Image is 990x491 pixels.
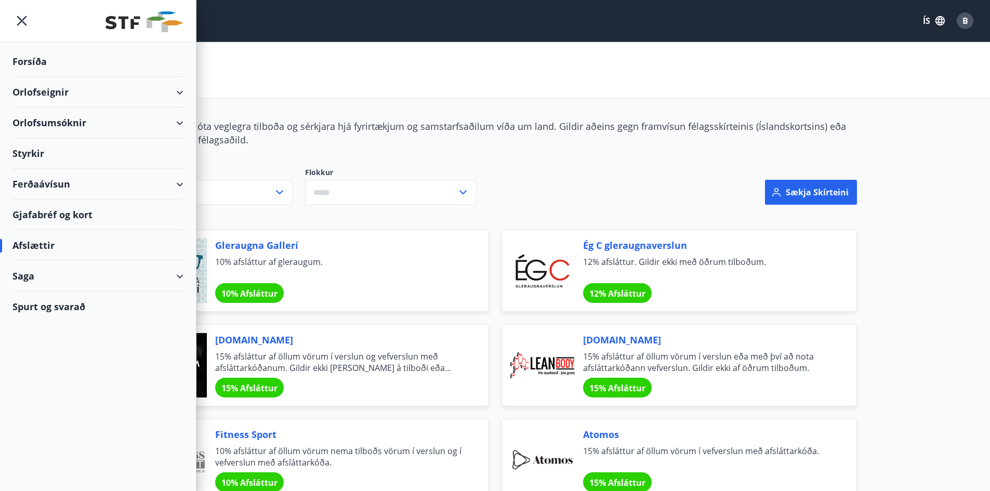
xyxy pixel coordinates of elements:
span: 10% afsláttur af gleraugum. [215,256,464,279]
div: Afslættir [12,230,183,261]
span: 12% Afsláttur [589,288,645,299]
label: Flokkur [305,167,477,178]
span: 15% Afsláttur [221,382,278,394]
button: menu [12,11,31,30]
div: Ferðaávísun [12,169,183,200]
span: Svæði [134,167,293,180]
button: B [953,8,978,33]
span: 15% Afsláttur [589,477,645,488]
span: Atomos [583,428,831,441]
div: Spurt og svarað [12,291,183,322]
div: Saga [12,261,183,291]
span: 15% afsláttur af öllum vörum í verslun eða með því að nota afsláttarkóðann vefverslun. Gildir ekk... [583,351,831,374]
span: 15% Afsláttur [589,382,645,394]
img: union_logo [105,11,183,32]
span: 10% Afsláttur [221,477,278,488]
button: Allt [134,180,293,205]
span: [DOMAIN_NAME] [583,333,831,347]
div: Styrkir [12,138,183,169]
button: Sækja skírteini [765,180,857,205]
div: Orlofsumsóknir [12,108,183,138]
span: [DOMAIN_NAME] [215,333,464,347]
span: Fitness Sport [215,428,464,441]
button: ÍS [917,11,951,30]
div: Forsíða [12,46,183,77]
span: 12% afsláttur. Gildir ekki með öðrum tilboðum. [583,256,831,279]
div: Orlofseignir [12,77,183,108]
span: 15% afsláttur af öllum vörum í vefverslun með afsláttarkóða. [583,445,831,468]
span: Gleraugna Gallerí [215,238,464,252]
span: 10% Afsláttur [221,288,278,299]
span: Ég C gleraugnaverslun [583,238,831,252]
span: B [962,15,968,26]
span: Félagsmenn njóta veglegra tilboða og sérkjara hjá fyrirtækjum og samstarfsaðilum víða um land. Gi... [134,120,846,146]
span: 15% afsláttur af öllum vörum í verslun og vefverslun með afsláttarkóðanum. Gildir ekki [PERSON_NA... [215,351,464,374]
span: 10% afsláttur af öllum vörum nema tilboðs vörum í verslun og í vefverslun með afsláttarkóða. [215,445,464,468]
div: Gjafabréf og kort [12,200,183,230]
